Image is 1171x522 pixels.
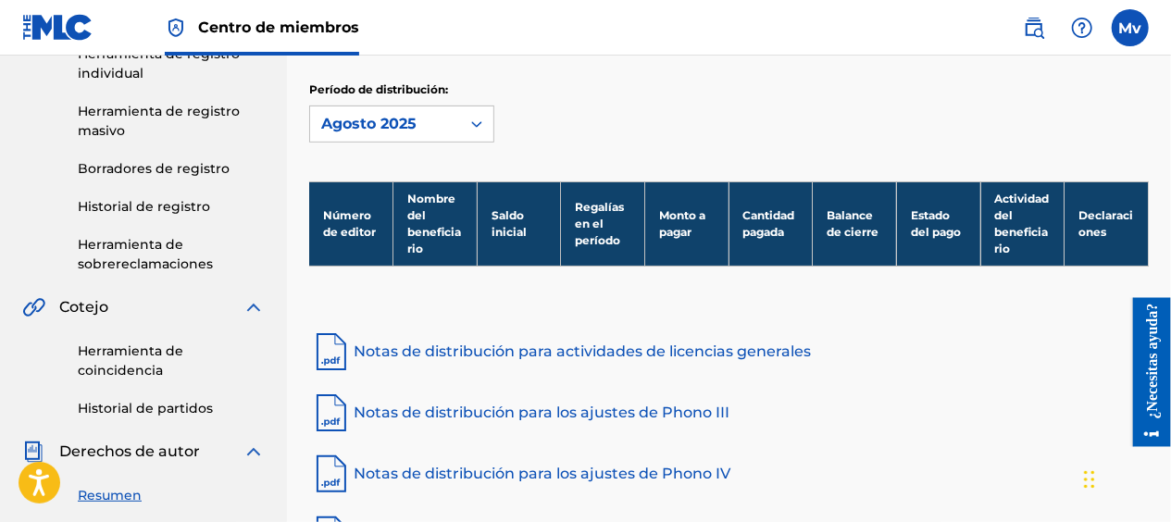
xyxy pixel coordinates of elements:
a: Historial de registro [78,197,265,217]
img: Cotejo [22,296,45,318]
th: Número de editor [309,181,393,266]
th: Monto a pagar [645,181,729,266]
span: Cotejo [59,296,108,318]
iframe: Chat Widget [1078,433,1171,522]
a: Notas de distribución para los ajustes de Phono III [309,391,1149,435]
p: Período de distribución: [309,81,494,98]
img: expandir [243,296,265,318]
font: Notas de distribución para los ajustes de Phono III [354,402,729,424]
a: Notas de distribución para actividades de licencias generales [309,329,1149,374]
a: Notas de distribución para los ajustes de Phono IV [309,452,1149,496]
img: expandir [243,441,265,463]
th: Balance de cierre [813,181,897,266]
img: Logotipo de MLC [22,14,93,41]
div: Agosto 2025 [321,113,449,135]
img: pdf [309,391,354,435]
a: Herramienta de registro masivo [78,102,265,141]
th: Saldo inicial [477,181,561,266]
span: Centro de miembros [198,17,359,38]
a: Herramienta de coincidencia [78,342,265,380]
div: Help [1064,9,1101,46]
div: Widget de chat [1078,433,1171,522]
div: Arrastrar [1084,452,1095,507]
img: buscar [1023,17,1045,39]
font: Notas de distribución para actividades de licencias generales [354,341,811,363]
img: Máximo titular de derechos [165,17,187,39]
span: Derechos de autor [59,441,200,463]
a: Borradores de registro [78,159,265,179]
th: Regalías en el período [561,181,645,266]
a: Historial de partidos [78,399,265,418]
a: Herramienta de registro individual [78,44,265,83]
th: Declaraciones [1065,181,1149,266]
img: Ayuda [1071,17,1093,39]
th: Estado del pago [896,181,980,266]
th: Cantidad pagada [729,181,813,266]
div: ¿Necesitas ayuda? [20,5,45,120]
a: Public Search [1015,9,1053,46]
img: pdf [309,452,354,496]
img: Derechos de autor [22,441,44,463]
div: User Menu [1112,9,1149,46]
a: Resumen [78,486,265,505]
font: Notas de distribución para los ajustes de Phono IV [354,463,730,485]
th: Nombre del beneficiario [393,181,478,266]
iframe: Resource Center [1119,298,1171,447]
img: pdf [309,329,354,374]
th: Actividad del beneficiario [980,181,1065,266]
a: Herramienta de sobrereclamaciones [78,235,265,274]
